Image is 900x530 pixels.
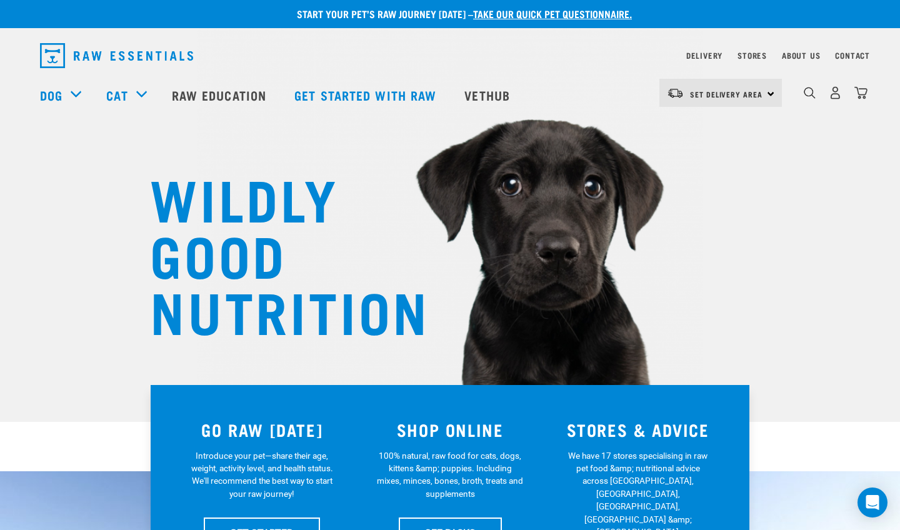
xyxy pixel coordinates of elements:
[106,86,127,104] a: Cat
[835,53,870,57] a: Contact
[804,87,816,99] img: home-icon-1@2x.png
[667,87,684,99] img: van-moving.png
[686,53,722,57] a: Delivery
[189,449,336,501] p: Introduce your pet—share their age, weight, activity level, and health status. We'll recommend th...
[40,86,62,104] a: Dog
[829,86,842,99] img: user.png
[854,86,867,99] img: home-icon@2x.png
[176,420,349,439] h3: GO RAW [DATE]
[30,38,870,73] nav: dropdown navigation
[159,70,282,120] a: Raw Education
[364,420,537,439] h3: SHOP ONLINE
[452,70,526,120] a: Vethub
[377,449,524,501] p: 100% natural, raw food for cats, dogs, kittens &amp; puppies. Including mixes, minces, bones, bro...
[150,169,400,337] h1: WILDLY GOOD NUTRITION
[40,43,193,68] img: Raw Essentials Logo
[857,487,887,517] div: Open Intercom Messenger
[737,53,767,57] a: Stores
[782,53,820,57] a: About Us
[282,70,452,120] a: Get started with Raw
[551,420,724,439] h3: STORES & ADVICE
[690,92,762,96] span: Set Delivery Area
[473,11,632,16] a: take our quick pet questionnaire.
